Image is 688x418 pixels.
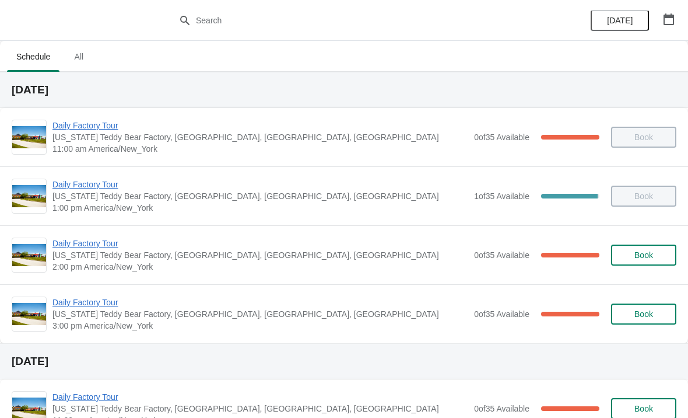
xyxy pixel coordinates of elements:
button: [DATE] [591,10,649,31]
span: [US_STATE] Teddy Bear Factory, [GEOGRAPHIC_DATA], [GEOGRAPHIC_DATA], [GEOGRAPHIC_DATA] [52,403,468,414]
span: Daily Factory Tour [52,297,468,308]
span: Schedule [7,46,59,67]
span: 2:00 pm America/New_York [52,261,468,273]
span: [US_STATE] Teddy Bear Factory, [GEOGRAPHIC_DATA], [GEOGRAPHIC_DATA], [GEOGRAPHIC_DATA] [52,190,468,202]
span: 1 of 35 Available [474,191,529,201]
span: 1:00 pm America/New_York [52,202,468,214]
span: 11:00 am America/New_York [52,143,468,155]
span: 0 of 35 Available [474,309,529,319]
img: Daily Factory Tour | Vermont Teddy Bear Factory, Shelburne Road, Shelburne, VT, USA | 11:00 am Am... [12,126,46,149]
span: Book [634,404,653,413]
span: Book [634,250,653,260]
h2: [DATE] [12,356,676,367]
img: Daily Factory Tour | Vermont Teddy Bear Factory, Shelburne Road, Shelburne, VT, USA | 1:00 pm Ame... [12,185,46,208]
span: Daily Factory Tour [52,238,468,249]
span: [DATE] [607,16,633,25]
input: Search [195,10,516,31]
span: Daily Factory Tour [52,120,468,131]
span: Daily Factory Tour [52,179,468,190]
span: Book [634,309,653,319]
img: Daily Factory Tour | Vermont Teddy Bear Factory, Shelburne Road, Shelburne, VT, USA | 2:00 pm Ame... [12,244,46,267]
span: All [64,46,93,67]
img: Daily Factory Tour | Vermont Teddy Bear Factory, Shelburne Road, Shelburne, VT, USA | 3:00 pm Ame... [12,303,46,326]
h2: [DATE] [12,84,676,96]
span: [US_STATE] Teddy Bear Factory, [GEOGRAPHIC_DATA], [GEOGRAPHIC_DATA], [GEOGRAPHIC_DATA] [52,308,468,320]
span: [US_STATE] Teddy Bear Factory, [GEOGRAPHIC_DATA], [GEOGRAPHIC_DATA], [GEOGRAPHIC_DATA] [52,249,468,261]
span: 0 of 35 Available [474,404,529,413]
span: 0 of 35 Available [474,133,529,142]
span: 3:00 pm America/New_York [52,320,468,332]
span: [US_STATE] Teddy Bear Factory, [GEOGRAPHIC_DATA], [GEOGRAPHIC_DATA], [GEOGRAPHIC_DATA] [52,131,468,143]
span: Daily Factory Tour [52,391,468,403]
span: 0 of 35 Available [474,250,529,260]
button: Book [611,304,676,325]
button: Book [611,245,676,266]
